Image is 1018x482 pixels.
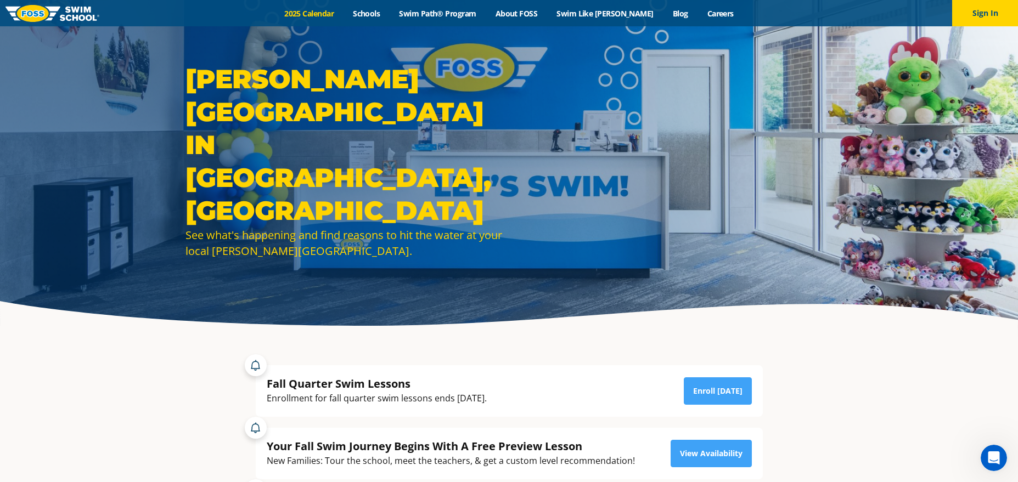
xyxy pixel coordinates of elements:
div: Fall Quarter Swim Lessons [267,376,487,391]
div: Enrollment for fall quarter swim lessons ends [DATE]. [267,391,487,406]
a: About FOSS [486,8,547,19]
div: Your Fall Swim Journey Begins With A Free Preview Lesson [267,439,635,453]
div: New Families: Tour the school, meet the teachers, & get a custom level recommendation! [267,453,635,468]
a: Blog [663,8,698,19]
a: Swim Path® Program [390,8,486,19]
a: Swim Like [PERSON_NAME] [547,8,663,19]
iframe: Intercom live chat [981,445,1007,471]
a: 2025 Calendar [275,8,344,19]
a: Schools [344,8,390,19]
a: View Availability [671,440,752,467]
div: See what's happening and find reasons to hit the water at your local [PERSON_NAME][GEOGRAPHIC_DATA]. [185,227,504,259]
h1: [PERSON_NAME][GEOGRAPHIC_DATA] in [GEOGRAPHIC_DATA], [GEOGRAPHIC_DATA] [185,63,504,227]
img: FOSS Swim School Logo [5,5,99,22]
a: Enroll [DATE] [684,377,752,405]
a: Careers [698,8,743,19]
